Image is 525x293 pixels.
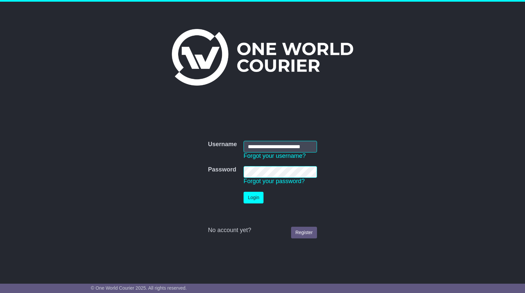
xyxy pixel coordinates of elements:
[91,285,187,291] span: © One World Courier 2025. All rights reserved.
[291,227,317,238] a: Register
[172,29,353,86] img: One World
[244,178,305,184] a: Forgot your password?
[244,152,306,159] a: Forgot your username?
[208,141,237,148] label: Username
[208,166,236,173] label: Password
[208,227,317,234] div: No account yet?
[244,192,263,203] button: Login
